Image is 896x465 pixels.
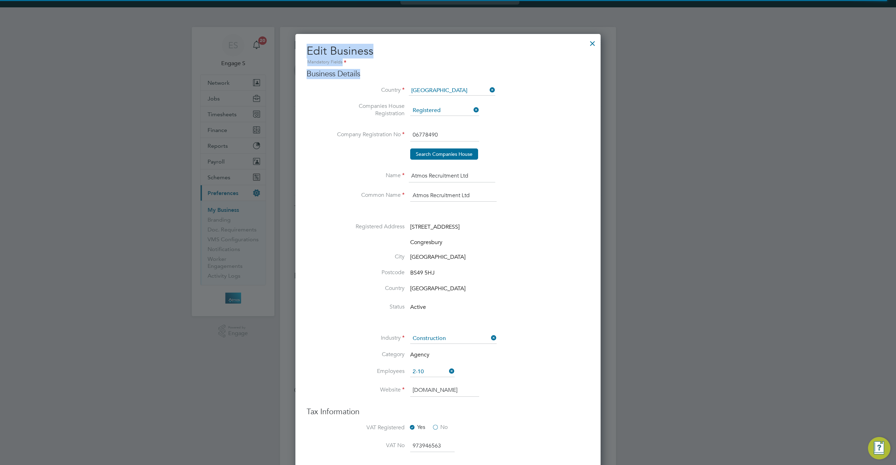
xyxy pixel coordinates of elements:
span: BS49 5HJ [410,269,435,276]
button: Engage Resource Center [868,437,890,459]
input: Select one [410,105,479,116]
span: [GEOGRAPHIC_DATA] [410,285,465,292]
span: [STREET_ADDRESS] [410,224,460,231]
span: [GEOGRAPHIC_DATA] [410,254,465,261]
label: Industry [335,334,405,342]
label: Registered Address [335,223,405,230]
h3: Business Details [307,69,589,79]
h3: Tax Information [307,407,589,417]
button: Search Companies House [410,148,478,160]
span: Active [410,304,426,311]
label: No [432,424,448,431]
label: Website [335,386,405,394]
input: Enter the 8-Digit No [410,129,479,141]
label: Country [335,86,405,94]
input: Search for... [410,333,497,344]
label: Postcode [335,269,405,276]
span: Agency [410,351,429,358]
label: Employees [335,368,405,375]
label: Company Registration No [335,131,405,138]
label: Common Name [335,192,405,199]
label: Yes [409,424,425,431]
label: Name [335,172,405,179]
span: Congresbury [410,239,442,246]
label: Companies House Registration [335,103,405,117]
label: Country [335,285,405,292]
label: Category [335,351,405,358]
h2: Edit Business [307,44,589,66]
label: City [335,253,405,261]
div: Mandatory Fields [307,58,589,66]
label: VAT Registered [335,424,405,431]
input: Search for... [409,86,495,96]
label: VAT No [335,442,405,449]
input: Select one [410,367,455,377]
label: Status [335,303,405,311]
